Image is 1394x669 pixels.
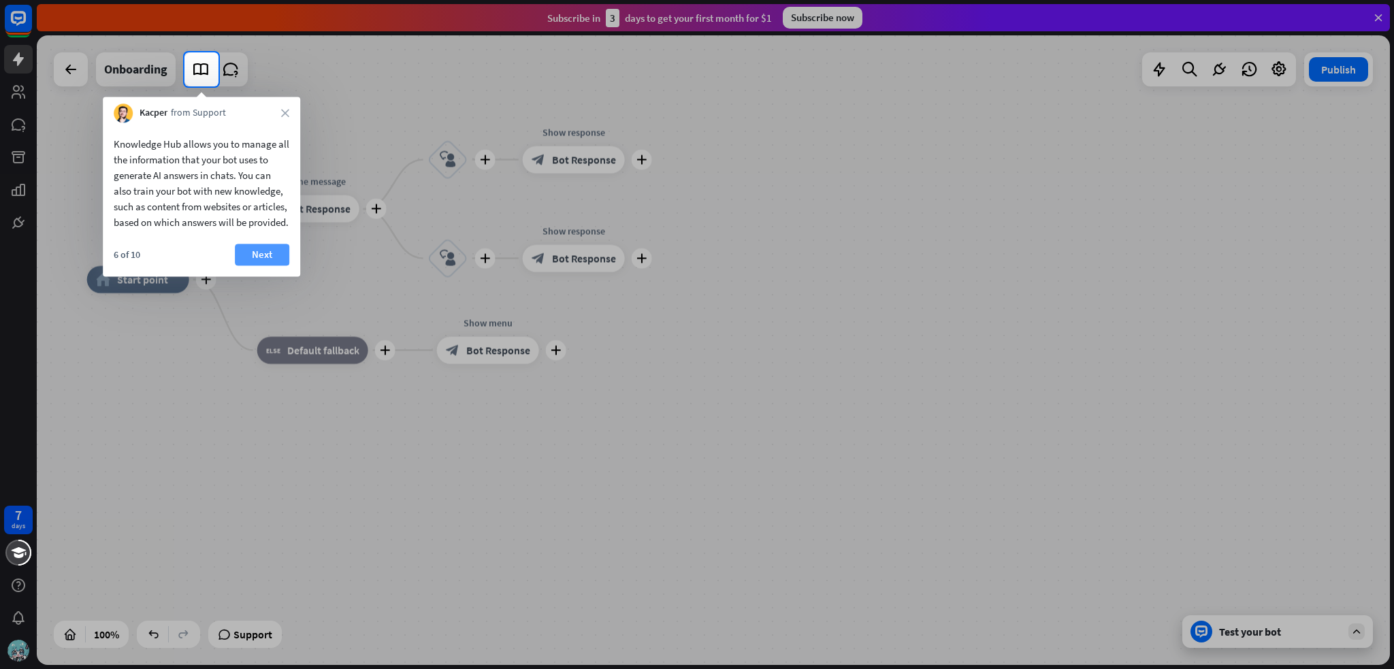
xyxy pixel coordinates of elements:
button: Next [235,244,289,265]
i: close [281,109,289,117]
button: Open LiveChat chat widget [11,5,52,46]
span: Kacper [140,107,167,120]
div: Knowledge Hub allows you to manage all the information that your bot uses to generate AI answers ... [114,136,289,230]
div: 6 of 10 [114,248,140,261]
span: from Support [171,107,226,120]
